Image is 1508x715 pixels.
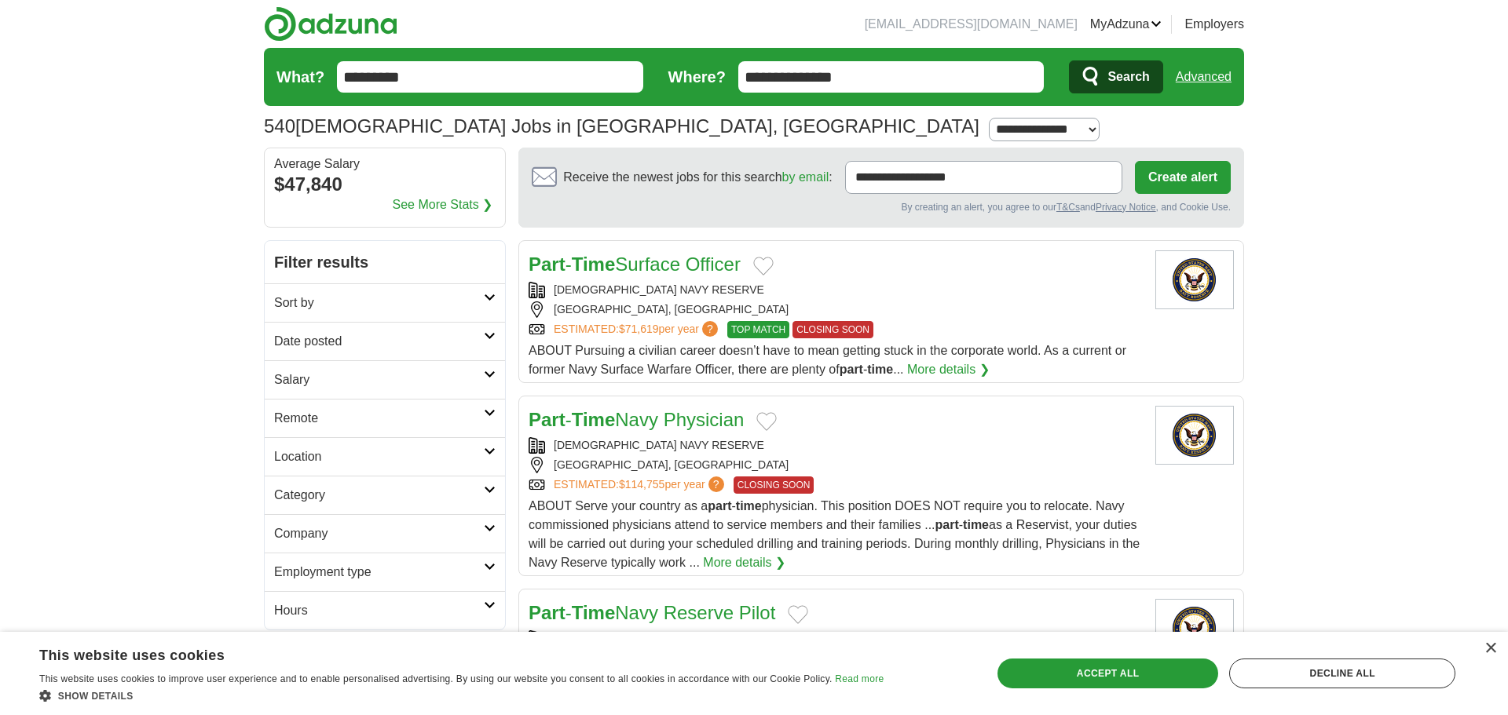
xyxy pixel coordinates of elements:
[529,457,1143,473] div: [GEOGRAPHIC_DATA], [GEOGRAPHIC_DATA]
[529,602,565,623] strong: Part
[1176,61,1232,93] a: Advanced
[1135,161,1231,194] button: Create alert
[907,360,990,379] a: More details ❯
[963,518,989,531] strong: time
[529,254,565,275] strong: Part
[788,605,808,624] button: Add to favorite jobs
[265,514,505,553] a: Company
[703,553,785,572] a: More details ❯
[727,321,789,338] span: TOP MATCH
[265,399,505,437] a: Remote
[1155,406,1234,465] img: US Navy Reserve logo
[265,553,505,591] a: Employment type
[1056,202,1080,213] a: T&Cs
[274,486,484,505] h2: Category
[554,476,727,494] a: ESTIMATED:$114,755per year?
[529,301,1143,318] div: [GEOGRAPHIC_DATA], [GEOGRAPHIC_DATA]
[39,641,844,665] div: This website uses cookies
[1155,599,1234,658] img: US Navy Reserve logo
[572,602,616,623] strong: Time
[274,563,484,582] h2: Employment type
[1155,250,1234,309] img: US Navy Reserve logo
[39,688,884,703] div: Show details
[532,200,1231,214] div: By creating an alert, you agree to our and , and Cookie Use.
[274,158,496,170] div: Average Salary
[1107,61,1149,93] span: Search
[265,591,505,629] a: Hours
[563,168,832,187] span: Receive the newest jobs for this search :
[529,409,744,430] a: Part-TimeNavy Physician
[264,6,397,42] img: Adzuna logo
[39,673,833,684] span: This website uses cookies to improve user experience and to enable personalised advertising. By u...
[274,409,484,428] h2: Remote
[529,254,741,275] a: Part-TimeSurface Officer
[1484,643,1496,655] div: Close
[274,170,496,199] div: $47,840
[736,499,762,513] strong: time
[708,499,731,513] strong: part
[274,370,484,389] h2: Salary
[274,524,484,543] h2: Company
[265,476,505,514] a: Category
[1229,658,1455,688] div: Decline all
[619,478,664,491] span: $114,755
[529,344,1126,376] span: ABOUT Pursuing a civilian career doesn’t have to mean getting stuck in the corporate world. As a ...
[58,691,134,702] span: Show details
[264,112,295,140] span: 540
[265,437,505,476] a: Location
[274,332,484,351] h2: Date posted
[1184,15,1244,34] a: Employers
[265,322,505,360] a: Date posted
[792,321,873,338] span: CLOSING SOON
[835,673,884,684] a: Read more, opens a new window
[529,499,1140,569] span: ABOUT Serve your country as a - physician. This position DOES NOT require you to relocate. Navy c...
[997,658,1219,688] div: Accept all
[274,447,484,466] h2: Location
[756,412,777,431] button: Add to favorite jobs
[782,170,829,184] a: by email
[572,409,616,430] strong: Time
[572,254,616,275] strong: Time
[935,518,959,531] strong: part
[865,15,1078,34] li: [EMAIL_ADDRESS][DOMAIN_NAME]
[274,294,484,312] h2: Sort by
[734,476,814,494] span: CLOSING SOON
[264,115,979,137] h1: [DEMOGRAPHIC_DATA] Jobs in [GEOGRAPHIC_DATA], [GEOGRAPHIC_DATA]
[265,360,505,399] a: Salary
[668,65,726,89] label: Where?
[529,602,775,623] a: Part-TimeNavy Reserve Pilot
[265,283,505,322] a: Sort by
[708,476,724,492] span: ?
[619,323,659,335] span: $71,619
[554,321,721,338] a: ESTIMATED:$71,619per year?
[753,257,774,275] button: Add to favorite jobs
[393,195,493,214] a: See More Stats ❯
[265,241,505,283] h2: Filter results
[529,409,565,430] strong: Part
[554,283,764,296] a: [DEMOGRAPHIC_DATA] NAVY RESERVE
[1090,15,1162,34] a: MyAdzuna
[1069,60,1162,93] button: Search
[554,439,764,451] a: [DEMOGRAPHIC_DATA] NAVY RESERVE
[867,363,893,376] strong: time
[274,601,484,620] h2: Hours
[702,321,718,337] span: ?
[840,363,863,376] strong: part
[276,65,324,89] label: What?
[1096,202,1156,213] a: Privacy Notice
